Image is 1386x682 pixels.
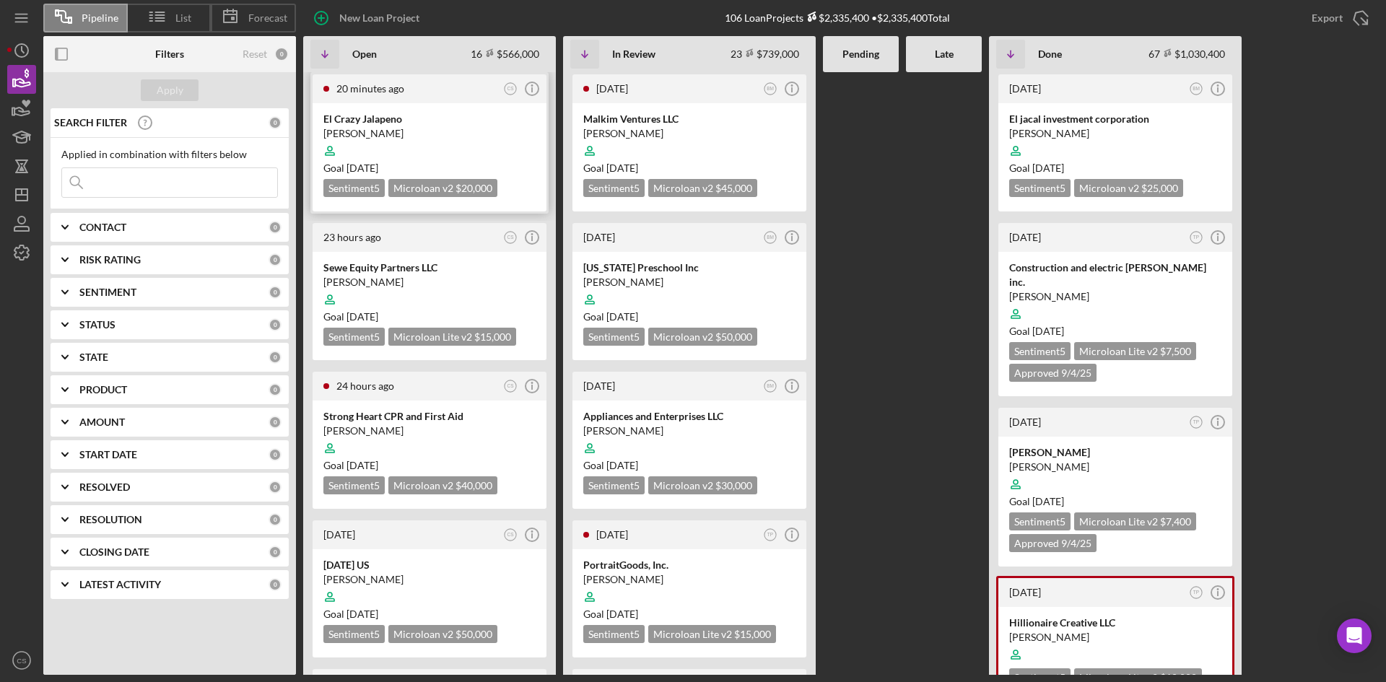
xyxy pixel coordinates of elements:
time: 2025-09-17 23:57 [323,231,381,243]
time: 2025-07-29 02:20 [1009,231,1041,243]
div: Sentiment 5 [323,476,385,494]
div: 0 [269,116,282,129]
button: CS [501,525,520,545]
div: [PERSON_NAME] [1009,445,1221,460]
span: Goal [1009,325,1064,337]
text: BM [767,383,774,388]
div: [PERSON_NAME] [1009,289,1221,304]
time: 2025-09-10 17:39 [583,380,615,392]
a: [DATE]CS[DATE] US[PERSON_NAME]Goal [DATE]Sentiment5Microloan v2 $50,000 [310,518,549,660]
text: TP [1193,419,1199,424]
div: Sentiment 5 [1009,342,1071,360]
div: Sentiment 5 [583,625,645,643]
div: Sentiment 5 [583,179,645,197]
span: $50,000 [715,331,752,343]
b: RESOLVED [79,481,130,493]
time: 2025-09-18 22:29 [336,82,404,95]
b: Filters [155,48,184,60]
div: 67 $1,030,400 [1149,48,1225,60]
time: 08/12/2025 [606,608,638,620]
button: BM [761,228,780,248]
b: RISK RATING [79,254,141,266]
a: [DATE]BM[US_STATE] Preschool Inc[PERSON_NAME]Goal [DATE]Sentiment5Microloan v2 $50,000 [570,221,808,362]
time: 2025-09-17 23:11 [336,380,394,392]
div: 0 [269,481,282,494]
div: 0 [269,513,282,526]
div: 106 Loan Projects • $2,335,400 Total [725,12,950,24]
time: 09/12/2025 [1032,162,1064,174]
div: 0 [274,47,289,61]
b: Late [935,48,954,60]
span: Forecast [248,12,287,24]
time: 2025-09-17 19:38 [596,82,628,95]
div: [DATE] US [323,558,536,572]
div: Sentiment 5 [583,328,645,346]
div: [PERSON_NAME] [1009,126,1221,141]
button: BM [761,377,780,396]
text: CS [507,86,515,91]
div: 16 $566,000 [471,48,539,60]
div: 0 [269,578,282,591]
div: 0 [269,416,282,429]
div: Approved 9/4/25 [1009,364,1097,382]
div: Microloan v2 [648,179,757,197]
div: 0 [269,546,282,559]
div: 0 [269,448,282,461]
b: CLOSING DATE [79,546,149,558]
button: TP [1187,583,1206,603]
div: Microloan v2 [648,476,757,494]
time: 2025-09-09 22:03 [596,528,628,541]
b: STATE [79,351,108,363]
time: 10/06/2025 [606,459,638,471]
span: Goal [583,459,638,471]
button: CS [501,377,520,396]
time: 2025-09-16 20:51 [583,231,615,243]
div: 0 [269,318,282,331]
div: [PERSON_NAME] [583,424,796,438]
span: Goal [1009,495,1064,507]
span: List [175,12,191,24]
div: [PERSON_NAME] [323,424,536,438]
time: 2025-09-17 20:11 [323,528,355,541]
div: Microloan v2 [1074,179,1183,197]
div: 0 [269,221,282,234]
div: 0 [269,383,282,396]
div: Reset [243,48,267,60]
div: Microloan v2 [388,179,497,197]
div: Export [1312,4,1343,32]
time: 07/29/2025 [1032,325,1064,337]
b: START DATE [79,449,137,460]
text: CS [507,383,515,388]
div: Sentiment 5 [323,328,385,346]
div: Construction and electric [PERSON_NAME] inc. [1009,261,1221,289]
div: Microloan Lite v2 [648,625,776,643]
span: Goal [323,608,378,620]
time: 2025-07-25 16:24 [1009,586,1041,598]
div: 0 [269,286,282,299]
div: Strong Heart CPR and First Aid [323,409,536,424]
span: Goal [1009,162,1064,174]
text: BM [767,86,774,91]
div: New Loan Project [339,4,419,32]
span: $45,000 [715,182,752,194]
div: Sewe Equity Partners LLC [323,261,536,275]
b: LATEST ACTIVITY [79,579,161,590]
div: [PERSON_NAME] [583,126,796,141]
text: TP [1193,590,1199,595]
button: TP [1187,413,1206,432]
div: Microloan Lite v2 $7,400 [1074,512,1196,530]
b: Done [1038,48,1062,60]
time: 09/27/2025 [606,162,638,174]
span: Goal [323,162,378,174]
time: 08/04/2025 [1032,495,1064,507]
div: [PERSON_NAME] [323,275,536,289]
a: 23 hours agoCSSewe Equity Partners LLC[PERSON_NAME]Goal [DATE]Sentiment5Microloan Lite v2 $15,000 [310,221,549,362]
text: CS [17,657,26,665]
div: [PERSON_NAME] [323,572,536,587]
span: Goal [583,162,638,174]
div: 0 [269,351,282,364]
div: $2,335,400 [803,12,869,24]
text: CS [507,235,515,240]
span: Goal [323,459,378,471]
div: 0 [269,253,282,266]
